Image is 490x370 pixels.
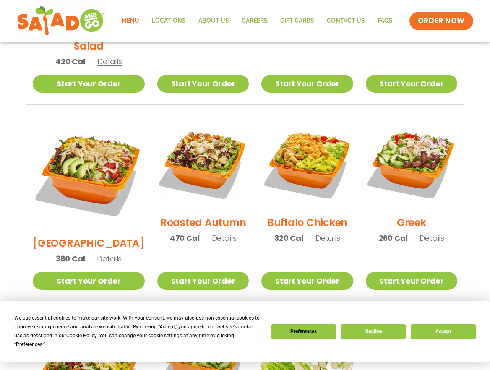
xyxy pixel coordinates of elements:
[192,11,235,31] a: About Us
[157,75,249,93] a: Start Your Order
[33,272,145,290] a: Start Your Order
[409,12,473,30] a: ORDER NOW
[411,324,475,339] button: Accept
[366,75,457,93] a: Start Your Order
[274,11,321,31] a: GIFT CARDS
[56,253,85,264] span: 380 Cal
[160,215,246,230] h2: Roasted Autumn
[55,56,85,67] span: 420 Cal
[321,11,371,31] a: Contact Us
[33,117,145,229] img: Product photo for BBQ Ranch Salad
[33,75,145,93] a: Start Your Order
[267,215,347,230] h2: Buffalo Chicken
[420,233,444,243] span: Details
[157,117,249,209] img: Product photo for Roasted Autumn Salad
[261,272,353,290] a: Start Your Order
[16,341,42,347] span: Preferences
[14,314,261,349] div: We use essential cookies to make our site work. With your consent, we may also use non-essential ...
[17,4,105,38] img: new-SAG-logo-768×292
[341,324,406,339] button: Decline
[157,272,249,290] a: Start Your Order
[366,117,457,209] img: Product photo for Greek Salad
[212,233,237,243] span: Details
[271,324,336,339] button: Preferences
[115,11,146,31] a: Menu
[366,272,457,290] a: Start Your Order
[97,253,122,264] span: Details
[97,56,122,67] span: Details
[66,333,96,339] span: Cookie Policy
[315,233,340,243] span: Details
[379,232,408,244] span: 260 Cal
[418,16,465,26] span: ORDER NOW
[261,75,353,93] a: Start Your Order
[397,215,426,230] h2: Greek
[261,117,353,209] img: Product photo for Buffalo Chicken Salad
[170,232,200,244] span: 470 Cal
[235,11,274,31] a: Careers
[33,236,145,250] h2: [GEOGRAPHIC_DATA]
[371,11,399,31] a: FAQs
[274,232,303,244] span: 320 Cal
[115,11,399,31] nav: Menu
[146,11,192,31] a: Locations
